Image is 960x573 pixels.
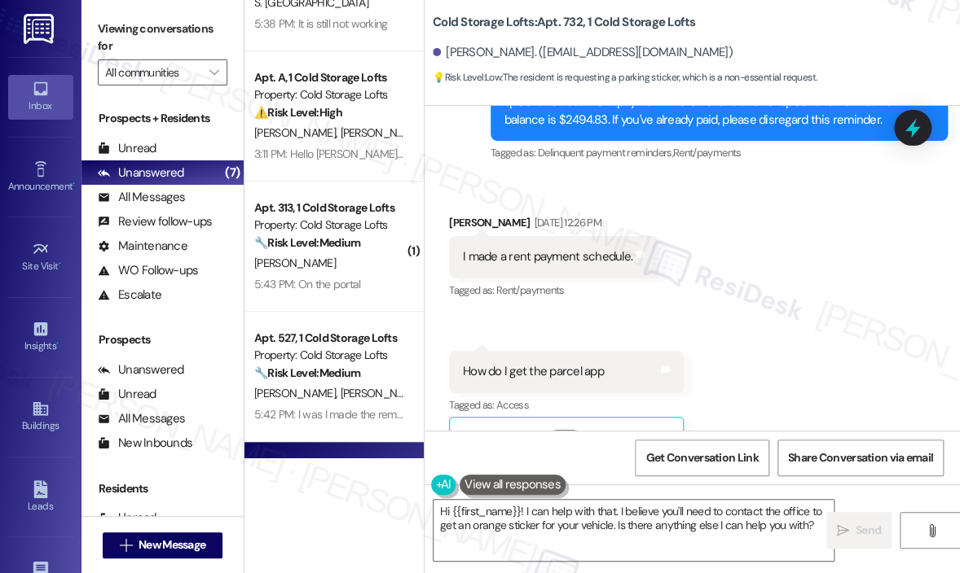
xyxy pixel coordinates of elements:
[254,277,361,291] div: 5:43 PM: On the portal
[56,338,59,349] span: •
[81,331,244,348] div: Prospects
[433,69,817,86] span: : The resident is requesting a parking sticker, which is a non-essential request.
[59,258,61,269] span: •
[254,16,388,31] div: 5:38 PM: It is still not working
[98,510,156,527] div: Unread
[254,256,336,270] span: [PERSON_NAME]
[254,235,360,250] strong: 🔧 Risk Level: Medium
[463,248,632,265] div: I made a rent payment schedule.
[449,393,684,417] div: Tagged as:
[8,315,73,359] a: Insights •
[254,386,341,400] span: [PERSON_NAME]
[254,217,405,234] div: Property: Cold Storage Lofts
[98,361,184,378] div: Unanswered
[491,141,948,164] div: Tagged as:
[588,430,673,447] label: Show suggestions
[341,386,427,400] span: [PERSON_NAME]
[538,146,673,160] span: Delinquent payment reminders ,
[826,512,892,549] button: Send
[98,410,185,427] div: All Messages
[73,178,75,190] span: •
[449,278,658,302] div: Tagged as:
[98,435,192,452] div: New Inbounds
[463,363,604,380] div: How do I get the parcel app
[81,110,244,127] div: Prospects + Residents
[496,283,565,297] span: Rent/payments
[120,539,132,552] i: 
[98,238,187,255] div: Maintenance
[81,480,244,497] div: Residents
[98,140,156,157] div: Unread
[8,475,73,519] a: Leads
[98,286,161,304] div: Escalate
[926,524,938,537] i: 
[531,214,601,231] div: [DATE] 12:26 PM
[254,330,405,347] div: Apt. 527, 1 Cold Storage Lofts
[777,440,944,476] button: Share Conversation via email
[221,160,244,186] div: (7)
[433,71,501,84] strong: 💡 Risk Level: Low
[98,16,227,59] label: Viewing conversations for
[254,86,405,103] div: Property: Cold Storage Lofts
[24,14,57,44] img: ResiDesk Logo
[254,407,552,422] div: 5:42 PM: I was I made the remainder of the payment thank you
[8,395,73,439] a: Buildings
[645,449,758,466] span: Get Conversation Link
[254,347,405,364] div: Property: Cold Storage Lofts
[98,213,212,230] div: Review follow-ups
[98,189,185,206] div: All Messages
[341,125,422,140] span: [PERSON_NAME]
[254,105,342,120] strong: ⚠️ Risk Level: High
[673,146,742,160] span: Rent/payments
[103,532,223,558] button: New Message
[254,199,405,217] div: Apt. 313, 1 Cold Storage Lofts
[254,125,341,140] span: [PERSON_NAME]
[8,235,73,279] a: Site Visit •
[837,524,849,537] i: 
[98,386,156,403] div: Unread
[105,59,201,85] input: All communities
[434,500,834,561] textarea: Hi {{first_name}}! I can help with that. I believe you'll need to contact the office to get an or...
[254,69,405,86] div: Apt. A, 1 Cold Storage Lofts
[98,262,198,279] div: WO Follow-ups
[433,44,733,61] div: [PERSON_NAME]. ([EMAIL_ADDRESS][DOMAIN_NAME])
[8,75,73,119] a: Inbox
[856,522,881,539] span: Send
[449,214,658,237] div: [PERSON_NAME]
[496,398,529,412] span: Access
[433,14,695,31] b: Cold Storage Lofts: Apt. 732, 1 Cold Storage Lofts
[635,440,768,476] button: Get Conversation Link
[209,66,218,79] i: 
[139,536,205,553] span: New Message
[98,164,184,182] div: Unanswered
[254,365,360,380] strong: 🔧 Risk Level: Medium
[788,449,933,466] span: Share Conversation via email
